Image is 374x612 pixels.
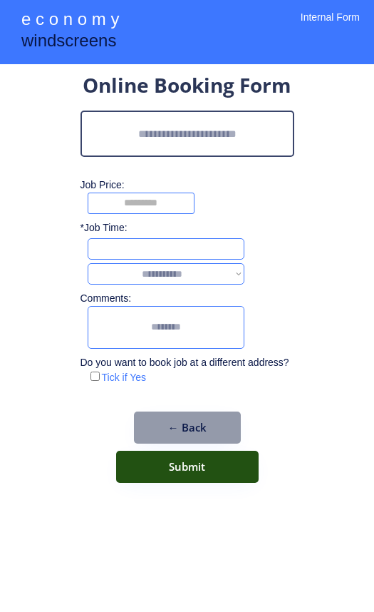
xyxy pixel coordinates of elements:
button: Submit [116,451,259,483]
div: Internal Form [301,11,360,43]
div: e c o n o m y [21,7,119,34]
label: Tick if Yes [102,372,147,383]
div: Online Booking Form [83,71,291,103]
button: ← Back [134,412,241,444]
div: Job Price: [80,178,308,193]
div: Comments: [80,292,136,306]
div: Do you want to book job at a different address? [80,356,300,370]
div: windscreens [21,29,116,56]
div: *Job Time: [80,221,136,235]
